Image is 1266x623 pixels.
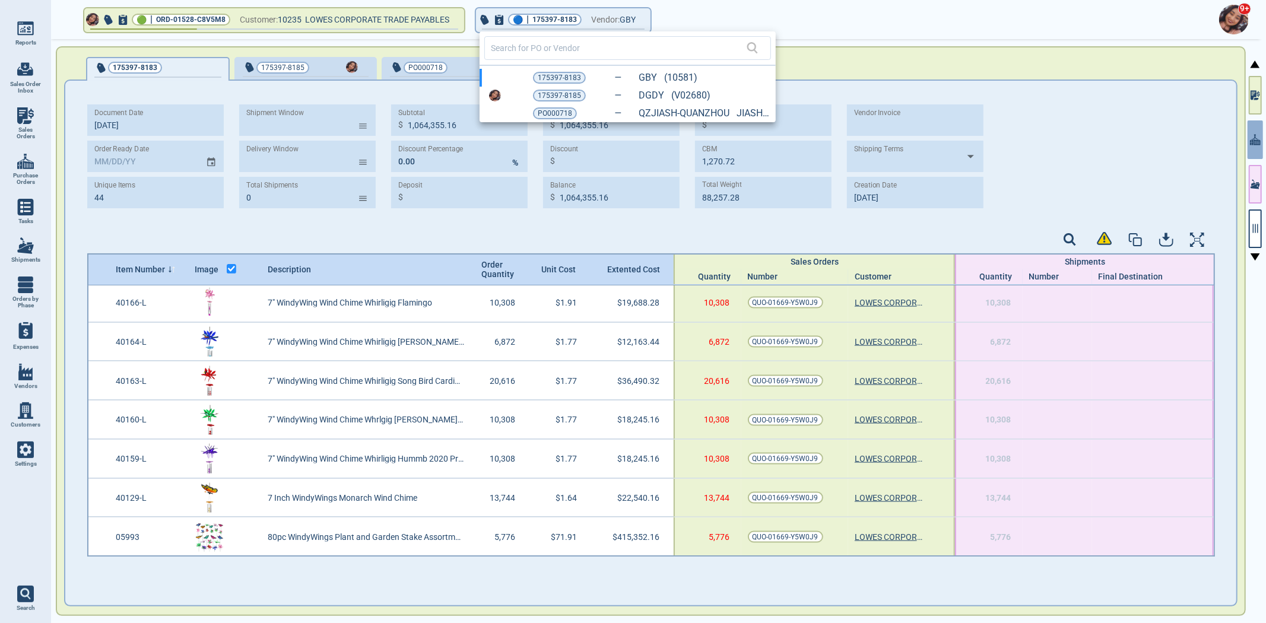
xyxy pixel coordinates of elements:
[639,90,711,101] a: DGDY (V02680)
[639,108,770,119] a: QZJIASH-QUANZHOU JIASHENG METAL & PLASTIC PRODUCTS CO. LTD. (11580)
[538,72,581,84] span: 175397-8183
[538,107,572,119] span: PO000718
[538,90,581,101] span: 175397-8185
[489,90,501,101] img: Avatar
[639,72,698,83] a: GBY (10581)
[491,39,747,56] input: Search for PO or Vendor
